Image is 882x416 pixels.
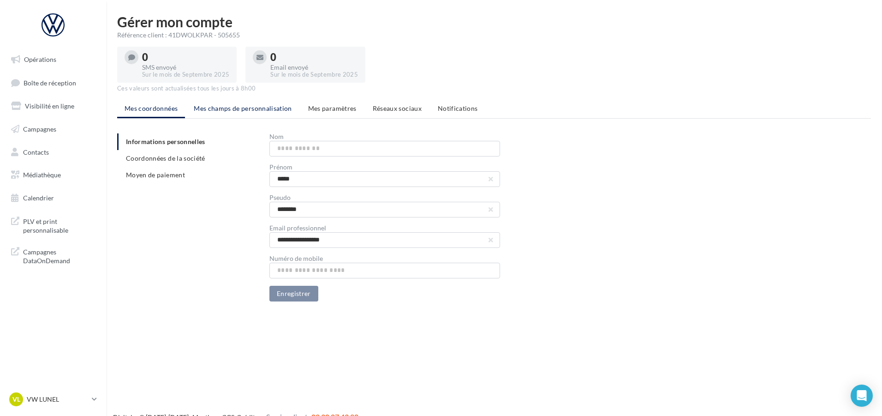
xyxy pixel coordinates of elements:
[23,148,49,156] span: Contacts
[7,391,99,408] a: VL VW LUNEL
[6,242,101,269] a: Campagnes DataOnDemand
[23,215,95,235] span: PLV et print personnalisable
[6,211,101,239] a: PLV et print personnalisable
[12,395,20,404] span: VL
[269,194,500,201] div: Pseudo
[23,171,61,179] span: Médiathèque
[270,64,358,71] div: Email envoyé
[142,52,229,62] div: 0
[126,171,185,179] span: Moyen de paiement
[6,143,101,162] a: Contacts
[851,385,873,407] div: Open Intercom Messenger
[270,52,358,62] div: 0
[6,165,101,185] a: Médiathèque
[6,188,101,208] a: Calendrier
[194,104,292,112] span: Mes champs de personnalisation
[270,71,358,79] div: Sur le mois de Septembre 2025
[308,104,357,112] span: Mes paramètres
[117,15,871,29] h1: Gérer mon compte
[6,120,101,139] a: Campagnes
[6,50,101,69] a: Opérations
[269,164,500,170] div: Prénom
[269,255,500,262] div: Numéro de mobile
[126,154,205,162] span: Coordonnées de la société
[142,64,229,71] div: SMS envoyé
[117,84,871,93] div: Ces valeurs sont actualisées tous les jours à 8h00
[373,104,422,112] span: Réseaux sociaux
[24,55,56,63] span: Opérations
[23,246,95,265] span: Campagnes DataOnDemand
[142,71,229,79] div: Sur le mois de Septembre 2025
[23,125,56,133] span: Campagnes
[23,194,54,202] span: Calendrier
[269,133,500,140] div: Nom
[438,104,478,112] span: Notifications
[27,395,88,404] p: VW LUNEL
[24,78,76,86] span: Boîte de réception
[6,73,101,93] a: Boîte de réception
[6,96,101,116] a: Visibilité en ligne
[117,30,871,40] div: Référence client : 41DWOLKPAR - 505655
[269,225,500,231] div: Email professionnel
[25,102,74,110] span: Visibilité en ligne
[269,286,318,301] button: Enregistrer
